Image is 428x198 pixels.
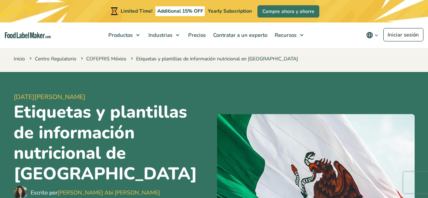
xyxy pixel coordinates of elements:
a: COFEPRIS México [86,55,126,62]
span: Contratar a un experto [211,32,268,39]
a: Centro Regulatorio [35,55,76,62]
a: Recursos [271,22,307,48]
a: Iniciar sesión [383,28,423,41]
span: Industrias [146,32,173,39]
span: Yearly Subscription [208,8,252,14]
a: Compre ahora y ahorre [257,5,319,18]
a: Productos [105,22,143,48]
span: Productos [106,32,133,39]
a: Industrias [145,22,183,48]
a: [PERSON_NAME] Abi [PERSON_NAME] [58,189,160,197]
a: Inicio [14,55,25,62]
span: Etiquetas y plantillas de información nutricional en [GEOGRAPHIC_DATA] [129,55,298,62]
h1: Etiquetas y plantillas de información nutricional de [GEOGRAPHIC_DATA] [14,102,211,184]
a: Contratar a un experto [210,22,269,48]
span: Precios [186,32,206,39]
span: Additional 15% OFF [155,6,205,16]
span: Recursos [273,32,297,39]
span: [DATE][PERSON_NAME] [14,92,211,102]
a: Precios [185,22,208,48]
span: Limited Time! [121,8,152,14]
div: Escrito por [31,189,160,197]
